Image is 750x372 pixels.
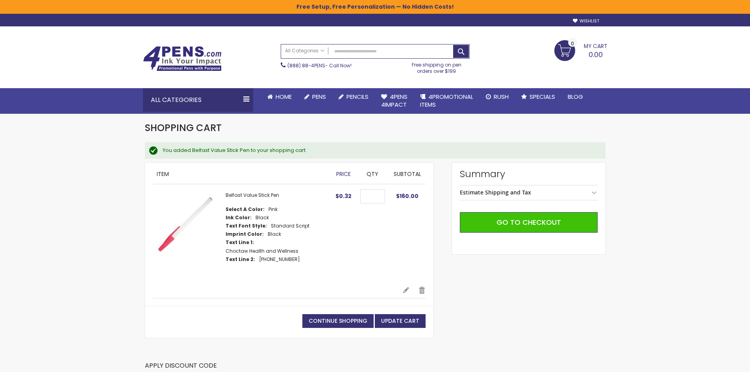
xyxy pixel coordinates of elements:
[309,317,367,325] span: Continue Shopping
[143,46,222,71] img: 4Pens Custom Pens and Promotional Products
[381,317,419,325] span: Update Cart
[568,93,583,101] span: Blog
[143,88,253,112] div: All Categories
[302,314,374,328] a: Continue Shopping
[226,215,252,221] dt: Ink Color
[268,231,281,237] dd: Black
[271,223,309,229] dd: Standard Script
[226,256,255,263] dt: Text Line 2
[226,223,267,229] dt: Text Font Style
[515,88,561,105] a: Specials
[157,170,169,178] span: Item
[226,192,279,198] a: Belfast Value Stick Pen
[153,192,226,279] a: Belfast Value Stick Pen-Pink
[226,206,265,213] dt: Select A Color
[561,88,589,105] a: Blog
[494,93,509,101] span: Rush
[589,50,603,59] span: 0.00
[153,192,218,257] img: Belfast Value Stick Pen-Pink
[259,256,300,263] dd: [PHONE_NUMBER]
[346,93,369,101] span: Pencils
[226,239,254,246] dt: Text Line 1
[287,62,352,69] span: - Call Now!
[298,88,332,105] a: Pens
[404,59,470,74] div: Free shipping on pen orders over $199
[573,18,599,24] a: Wishlist
[480,88,515,105] a: Rush
[414,88,480,114] a: 4PROMOTIONALITEMS
[367,170,378,178] span: Qty
[226,248,298,254] dd: Choctaw Health and Wellness
[332,88,375,105] a: Pencils
[163,147,598,154] div: You added Belfast Value Stick Pen to your shopping cart.
[460,168,598,180] strong: Summary
[287,62,325,69] a: (888) 88-4PENS
[269,206,278,213] dd: Pink
[554,40,607,60] a: 0.00 0
[394,170,421,178] span: Subtotal
[381,93,407,109] span: 4Pens 4impact
[336,170,351,178] span: Price
[396,192,419,200] span: $160.00
[460,212,598,233] button: Go to Checkout
[460,189,531,196] strong: Estimate Shipping and Tax
[375,88,414,114] a: 4Pens4impact
[571,40,574,47] span: 0
[145,121,222,134] span: Shopping Cart
[276,93,292,101] span: Home
[335,192,352,200] span: $0.32
[261,88,298,105] a: Home
[226,231,264,237] dt: Imprint Color
[530,93,555,101] span: Specials
[256,215,269,221] dd: Black
[281,44,328,57] a: All Categories
[285,48,324,54] span: All Categories
[375,314,426,328] button: Update Cart
[420,93,473,109] span: 4PROMOTIONAL ITEMS
[496,217,561,227] span: Go to Checkout
[312,93,326,101] span: Pens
